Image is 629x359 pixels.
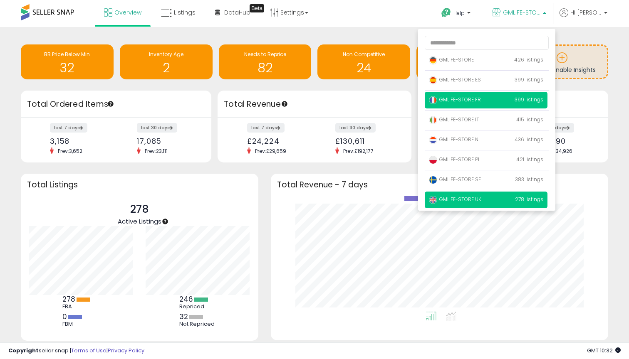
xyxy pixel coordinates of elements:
b: 32 [179,312,188,322]
label: last 7 days [50,123,87,133]
span: 383 listings [515,176,543,183]
h3: Total Revenue - 7 days [277,182,602,188]
span: GMLIFE-STORE [429,56,474,63]
img: netherlands.png [429,136,437,144]
div: £25,790 [534,137,594,145]
span: Inventory Age [149,51,183,58]
span: Needs to Reprice [244,51,286,58]
span: Prev: 3,652 [54,148,87,155]
span: Listings [174,8,196,17]
a: BB Price Below Min 32 [21,44,114,79]
span: Prev: £192,177 [339,148,378,155]
strong: Copyright [8,347,39,354]
img: italy.png [429,116,437,124]
div: Tooltip anchor [161,218,169,225]
a: Hi [PERSON_NAME] [560,8,607,27]
div: Tooltip anchor [107,100,114,108]
a: Needs to Reprice 82 [219,44,312,79]
span: GMLIFE-STORE UK [503,8,540,17]
div: Tooltip anchor [250,4,264,12]
label: last 7 days [247,123,285,133]
span: 2025-09-6 10:32 GMT [587,347,621,354]
span: BB Price Below Min [44,51,90,58]
img: poland.png [429,156,437,164]
span: 436 listings [515,136,543,143]
span: 421 listings [516,156,543,163]
span: 278 listings [515,196,543,203]
span: DataHub [224,8,250,17]
h3: Total Revenue [224,98,405,110]
div: £24,224 [247,137,308,145]
div: 3,158 [50,137,110,145]
div: seller snap | | [8,347,144,355]
span: Overview [114,8,141,17]
span: Non Competitive [343,51,385,58]
h1: 82 [223,61,307,75]
label: last 30 days [137,123,177,133]
div: Tooltip anchor [281,100,288,108]
b: 0 [62,312,67,322]
b: 278 [62,294,75,304]
img: sweden.png [429,176,437,184]
div: FBA [62,303,100,310]
a: Selling @ Max 10 [416,44,509,79]
span: Prev: £29,659 [251,148,290,155]
img: spain.png [429,76,437,84]
span: Add Actionable Insights [528,66,596,74]
div: 17,085 [137,137,197,145]
span: Active Listings [118,217,161,226]
div: FBM [62,321,100,327]
h3: Total Listings [27,182,252,188]
div: Not Repriced [179,321,217,327]
b: 246 [179,294,193,304]
span: 399 listings [515,96,543,103]
span: GMLIFE-STORE FR [429,96,481,103]
img: france.png [429,96,437,104]
a: Help [435,1,479,27]
p: 278 [118,202,161,217]
span: GMLIFE-STORE PL [429,156,480,163]
span: GMLIFE-STORE ES [429,76,481,83]
span: GMLIFE-STORE IT [429,116,479,123]
a: Inventory Age 2 [120,44,213,79]
span: 415 listings [516,116,543,123]
img: uk.png [429,196,437,204]
a: Terms of Use [71,347,106,354]
a: Add Actionable Insights [517,46,607,78]
h1: 32 [25,61,109,75]
a: Non Competitive 24 [317,44,410,79]
span: 426 listings [514,56,543,63]
span: GMLIFE-STORE UK [429,196,481,203]
h3: Total Ordered Items [27,98,205,110]
span: Prev: £34,926 [537,148,577,155]
div: £130,611 [335,137,396,145]
span: Help [453,10,465,17]
a: Privacy Policy [108,347,144,354]
span: GMLIFE-STORE SE [429,176,481,183]
div: Repriced [179,303,217,310]
img: germany.png [429,56,437,64]
span: Hi [PERSON_NAME] [570,8,602,17]
h1: 2 [124,61,208,75]
span: 399 listings [515,76,543,83]
label: last 30 days [335,123,376,133]
i: Get Help [441,7,451,18]
h1: 24 [322,61,406,75]
span: Prev: 23,111 [141,148,172,155]
span: GMLIFE-STORE NL [429,136,480,143]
